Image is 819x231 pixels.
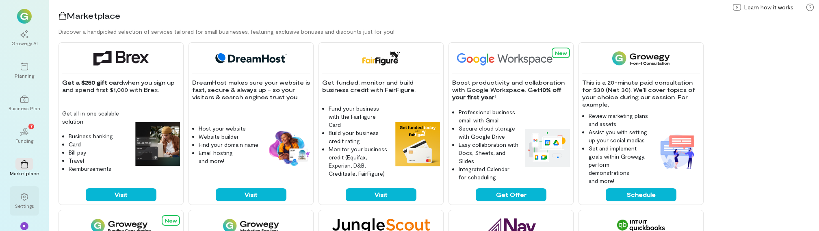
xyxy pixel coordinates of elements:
a: Planning [10,56,39,85]
li: Easy collaboration with Docs, Sheets, and Slides [459,141,519,165]
img: 1-on-1 Consultation [612,51,669,65]
button: Visit [216,188,286,201]
a: Marketplace [10,154,39,183]
li: Card [69,140,129,148]
li: Build your business credit rating [329,129,389,145]
strong: Get a $250 gift card [62,79,123,86]
li: Review marketing plans and assets [589,112,649,128]
div: Marketplace [10,170,39,177]
li: Travel [69,157,129,165]
span: Marketplace [67,11,120,20]
strong: 10% off your first year [452,86,563,100]
button: Visit [86,188,156,201]
button: Get Offer [476,188,546,201]
img: Google Workspace feature [525,129,570,166]
p: DreamHost makes sure your website is fast, secure & always up - so your visitors & search engines... [192,79,310,101]
li: Business banking [69,132,129,140]
img: DreamHost [212,51,290,65]
li: Reimbursements [69,165,129,173]
li: Assist you with setting up your social medias [589,128,649,144]
li: Integrated Calendar for scheduling [459,165,519,181]
div: Business Plan [9,105,40,111]
li: Professional business email with Gmail [459,108,519,124]
li: Fund your business with the FairFigure Card [329,105,389,129]
img: Brex feature [135,122,180,167]
img: 1-on-1 Consultation feature [655,129,700,174]
li: Email hosting and more! [199,149,259,165]
p: Get all in one scalable solution [62,109,129,126]
li: Website builder [199,133,259,141]
div: Discover a handpicked selection of services tailored for small businesses, featuring exclusive bo... [58,28,819,36]
li: Secure cloud storage with Google Drive [459,124,519,141]
span: New [165,218,177,223]
button: Schedule [606,188,676,201]
div: Growegy AI [11,40,38,46]
a: Settings [10,186,39,216]
p: This is a 20-minute paid consultation for $30 (Net 30). We’ll cover topics of your choice during ... [582,79,700,108]
a: Business Plan [10,89,39,118]
div: Funding [15,137,33,144]
a: Funding [10,121,39,150]
li: Set and implement goals within Growegy, perform demonstrations and more! [589,144,649,185]
button: Visit [346,188,416,201]
li: Find your domain name [199,141,259,149]
p: when you sign up and spend first $1,000 with Brex. [62,79,180,94]
span: New [555,50,567,56]
p: Boost productivity and collaboration with Google Workspace. Get ! [452,79,570,101]
a: Growegy AI [10,24,39,53]
li: Monitor your business credit (Equifax, Experian, D&B, Creditsafe, FairFigure) [329,145,389,178]
img: DreamHost feature [265,129,310,167]
span: 7 [30,122,33,130]
p: Get funded, monitor and build business credit with FairFigure. [322,79,440,94]
img: FairFigure [362,51,400,65]
img: Google Workspace [452,51,572,65]
div: Planning [15,72,34,79]
span: Learn how it works [744,3,793,11]
li: Host your website [199,124,259,133]
li: Bill pay [69,148,129,157]
img: Brex [93,51,149,65]
div: Settings [15,203,34,209]
img: FairFigure feature [395,122,440,167]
